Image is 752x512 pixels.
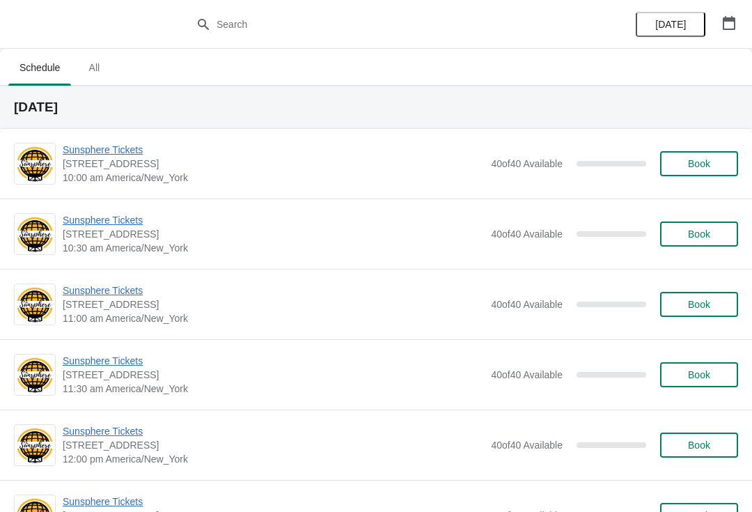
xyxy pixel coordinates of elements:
span: [STREET_ADDRESS] [63,438,484,452]
span: [STREET_ADDRESS] [63,297,484,311]
img: Sunsphere Tickets | 810 Clinch Avenue, Knoxville, TN, USA | 11:30 am America/New_York [15,356,55,394]
img: Sunsphere Tickets | 810 Clinch Avenue, Knoxville, TN, USA | 10:30 am America/New_York [15,215,55,254]
img: Sunsphere Tickets | 810 Clinch Avenue, Knoxville, TN, USA | 12:00 pm America/New_York [15,426,55,465]
span: [STREET_ADDRESS] [63,227,484,241]
span: [STREET_ADDRESS] [63,368,484,382]
span: Book [688,158,710,169]
button: Book [660,292,738,317]
span: 40 of 40 Available [491,299,563,310]
button: [DATE] [636,12,705,37]
span: Book [688,299,710,310]
button: Book [660,362,738,387]
button: Book [660,151,738,176]
span: All [77,55,111,80]
button: Book [660,222,738,247]
span: Sunsphere Tickets [63,424,484,438]
span: 11:30 am America/New_York [63,382,484,396]
span: Sunsphere Tickets [63,495,484,509]
span: Book [688,369,710,380]
span: Schedule [8,55,71,80]
span: Sunsphere Tickets [63,284,484,297]
input: Search [216,12,564,37]
span: 40 of 40 Available [491,228,563,240]
span: Sunsphere Tickets [63,354,484,368]
span: 12:00 pm America/New_York [63,452,484,466]
h2: [DATE] [14,100,738,114]
span: 11:00 am America/New_York [63,311,484,325]
span: Sunsphere Tickets [63,143,484,157]
span: Book [688,440,710,451]
img: Sunsphere Tickets | 810 Clinch Avenue, Knoxville, TN, USA | 10:00 am America/New_York [15,145,55,183]
span: 10:30 am America/New_York [63,241,484,255]
span: Sunsphere Tickets [63,213,484,227]
span: 40 of 40 Available [491,440,563,451]
span: Book [688,228,710,240]
button: Book [660,433,738,458]
span: [DATE] [655,19,686,30]
span: 40 of 40 Available [491,158,563,169]
span: 10:00 am America/New_York [63,171,484,185]
img: Sunsphere Tickets | 810 Clinch Avenue, Knoxville, TN, USA | 11:00 am America/New_York [15,286,55,324]
span: 40 of 40 Available [491,369,563,380]
span: [STREET_ADDRESS] [63,157,484,171]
